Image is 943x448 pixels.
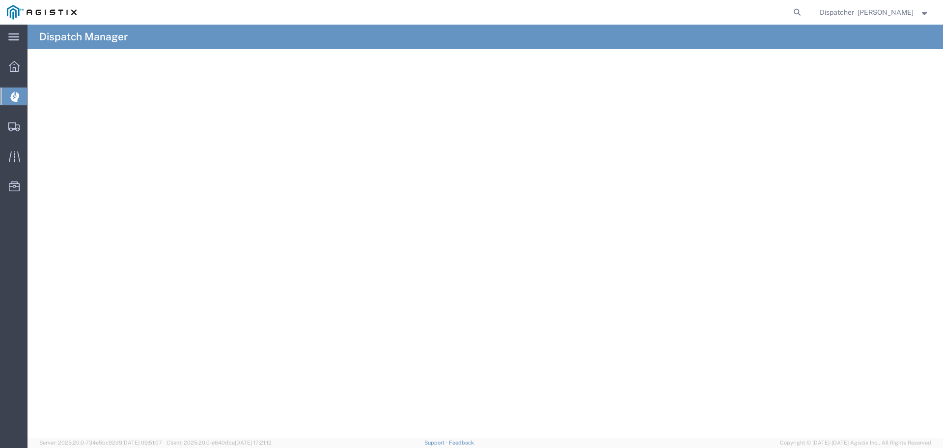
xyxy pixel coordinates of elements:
[819,6,930,18] button: Dispatcher - [PERSON_NAME]
[424,440,449,446] a: Support
[39,25,128,49] h4: Dispatch Manager
[235,440,272,446] span: [DATE] 17:21:12
[449,440,474,446] a: Feedback
[780,439,931,447] span: Copyright © [DATE]-[DATE] Agistix Inc., All Rights Reserved
[7,5,77,20] img: logo
[122,440,162,446] span: [DATE] 09:51:07
[39,440,162,446] span: Server: 2025.20.0-734e5bc92d9
[820,7,914,18] span: Dispatcher - Eli Amezcua
[166,440,272,446] span: Client: 2025.20.0-e640dba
